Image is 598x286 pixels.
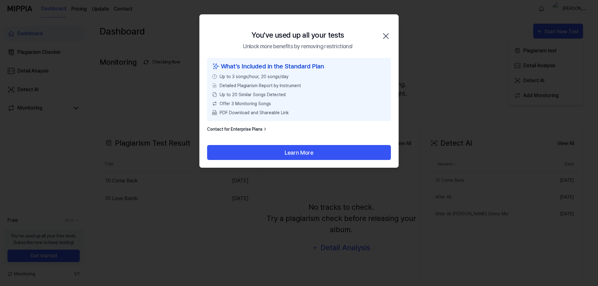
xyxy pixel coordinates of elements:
[212,110,217,115] img: PDF Download
[207,145,391,160] button: Learn More
[220,91,286,98] span: Up to 20 Similar Songs Detected
[220,73,288,80] span: Up to 3 songs/hour, 20 songs/day
[220,110,289,116] span: PDF Download and Shareable Link
[212,62,220,71] img: sparkles icon
[220,82,301,89] span: Detailed Plagiarism Report by Instrument
[212,83,217,88] img: File Select
[207,126,268,133] a: Contact for Enterprise Plans
[212,62,386,71] div: What’s Included in the Standard Plan
[251,30,344,41] div: You've used up all your tests
[243,42,352,50] div: Unlock more benefits by removing restrictions!
[220,101,271,107] span: Offer 3 Monitoring Songs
